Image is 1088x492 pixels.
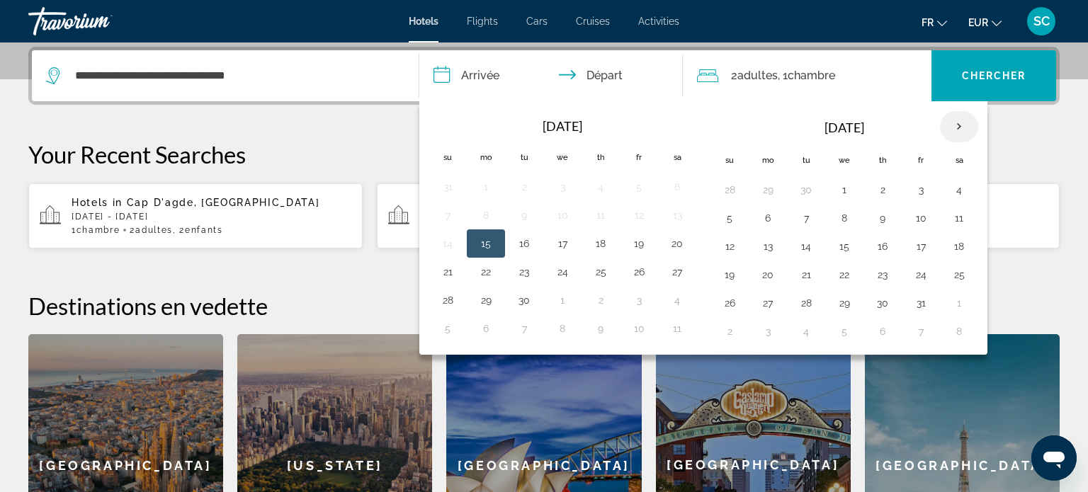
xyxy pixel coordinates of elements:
[551,319,574,338] button: Day 8
[513,262,535,282] button: Day 23
[795,293,817,313] button: Day 28
[589,262,612,282] button: Day 25
[436,177,459,197] button: Day 31
[756,265,779,285] button: Day 20
[909,180,932,200] button: Day 3
[72,225,120,235] span: 1
[1023,6,1060,36] button: User Menu
[922,12,947,33] button: Change language
[72,197,123,208] span: Hotels in
[909,321,932,341] button: Day 7
[467,16,498,27] a: Flights
[968,17,988,28] span: EUR
[871,236,894,256] button: Day 16
[948,265,970,285] button: Day 25
[931,50,1056,101] button: Chercher
[833,208,856,228] button: Day 8
[833,180,856,200] button: Day 1
[628,234,650,253] button: Day 19
[1033,14,1050,28] span: SC
[628,319,650,338] button: Day 10
[551,290,574,310] button: Day 1
[467,110,658,142] th: [DATE]
[409,16,438,27] a: Hotels
[871,265,894,285] button: Day 23
[475,177,497,197] button: Day 1
[436,205,459,225] button: Day 7
[475,319,497,338] button: Day 6
[551,205,574,225] button: Day 10
[833,293,856,313] button: Day 29
[909,236,932,256] button: Day 17
[32,50,1056,101] div: Search widget
[718,321,741,341] button: Day 2
[130,225,172,235] span: 2
[718,208,741,228] button: Day 5
[666,205,688,225] button: Day 13
[718,293,741,313] button: Day 26
[513,319,535,338] button: Day 7
[749,110,940,144] th: [DATE]
[756,293,779,313] button: Day 27
[666,262,688,282] button: Day 27
[948,293,970,313] button: Day 1
[28,292,1060,320] h2: Destinations en vedette
[628,205,650,225] button: Day 12
[377,183,711,249] button: Hotels in Disneyland [GEOGRAPHIC_DATA], [GEOGRAPHIC_DATA], [GEOGRAPHIC_DATA] (XED)[DATE] - [DATE]...
[718,265,741,285] button: Day 19
[833,321,856,341] button: Day 5
[173,225,223,235] span: , 2
[589,177,612,197] button: Day 4
[968,12,1002,33] button: Change currency
[666,319,688,338] button: Day 11
[551,262,574,282] button: Day 24
[436,290,459,310] button: Day 28
[28,3,170,40] a: Travorium
[795,321,817,341] button: Day 4
[718,236,741,256] button: Day 12
[76,225,120,235] span: Chambre
[185,225,223,235] span: Enfants
[731,66,778,86] span: 2
[795,265,817,285] button: Day 21
[666,234,688,253] button: Day 20
[628,177,650,197] button: Day 5
[962,70,1026,81] span: Chercher
[871,321,894,341] button: Day 6
[666,177,688,197] button: Day 6
[737,69,778,82] span: Adultes
[638,16,679,27] span: Activities
[475,290,497,310] button: Day 29
[756,321,779,341] button: Day 3
[948,180,970,200] button: Day 4
[28,183,363,249] button: Hotels in Cap D'agde, [GEOGRAPHIC_DATA][DATE] - [DATE]1Chambre2Adultes, 2Enfants
[589,205,612,225] button: Day 11
[756,180,779,200] button: Day 29
[589,234,612,253] button: Day 18
[628,290,650,310] button: Day 3
[683,50,932,101] button: Travelers: 2 adults, 0 children
[871,293,894,313] button: Day 30
[628,262,650,282] button: Day 26
[526,16,548,27] a: Cars
[589,319,612,338] button: Day 9
[475,234,497,253] button: Day 15
[436,262,459,282] button: Day 21
[940,110,978,143] button: Next month
[756,208,779,228] button: Day 6
[475,205,497,225] button: Day 8
[419,50,683,101] button: Check in and out dates
[795,180,817,200] button: Day 30
[948,236,970,256] button: Day 18
[795,236,817,256] button: Day 14
[948,208,970,228] button: Day 11
[922,17,934,28] span: fr
[127,197,320,208] span: Cap D'agde, [GEOGRAPHIC_DATA]
[513,177,535,197] button: Day 2
[756,236,779,256] button: Day 13
[475,262,497,282] button: Day 22
[948,321,970,341] button: Day 8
